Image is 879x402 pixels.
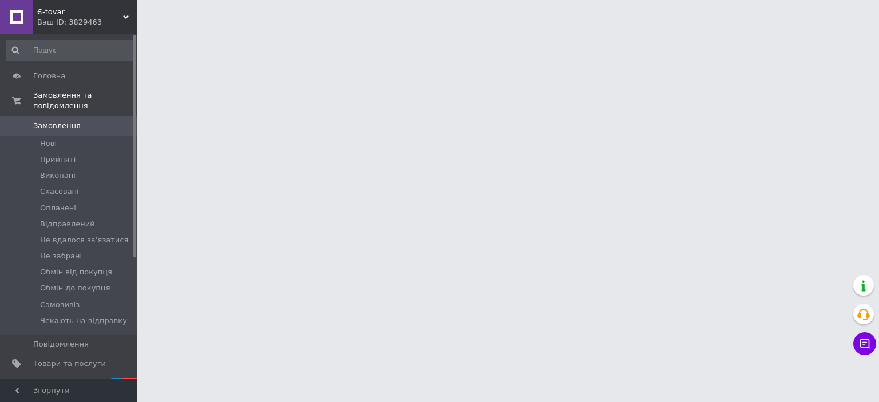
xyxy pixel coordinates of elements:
[40,267,112,277] span: Обмін від покупця
[33,90,137,111] span: Замовлення та повідомлення
[33,378,118,388] span: [DEMOGRAPHIC_DATA]
[37,17,137,27] div: Ваш ID: 3829463
[33,339,89,349] span: Повідомлення
[40,219,95,229] span: Відправлений
[40,251,82,261] span: Не забрані
[37,7,123,17] span: Є-tovar
[40,316,127,326] span: Чекають на відправку
[40,138,57,149] span: Нові
[33,71,65,81] span: Головна
[853,332,876,355] button: Чат з покупцем
[33,121,81,131] span: Замовлення
[109,378,122,388] span: 19
[40,170,76,181] span: Виконані
[40,283,110,293] span: Обмін до покупця
[40,235,128,245] span: Не вдалося зв’язатися
[122,378,141,388] span: 99+
[6,40,135,61] input: Пошук
[40,186,79,197] span: Скасовані
[33,359,106,369] span: Товари та послуги
[40,154,76,165] span: Прийняті
[40,300,80,310] span: Самовивіз
[40,203,76,213] span: Оплачені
